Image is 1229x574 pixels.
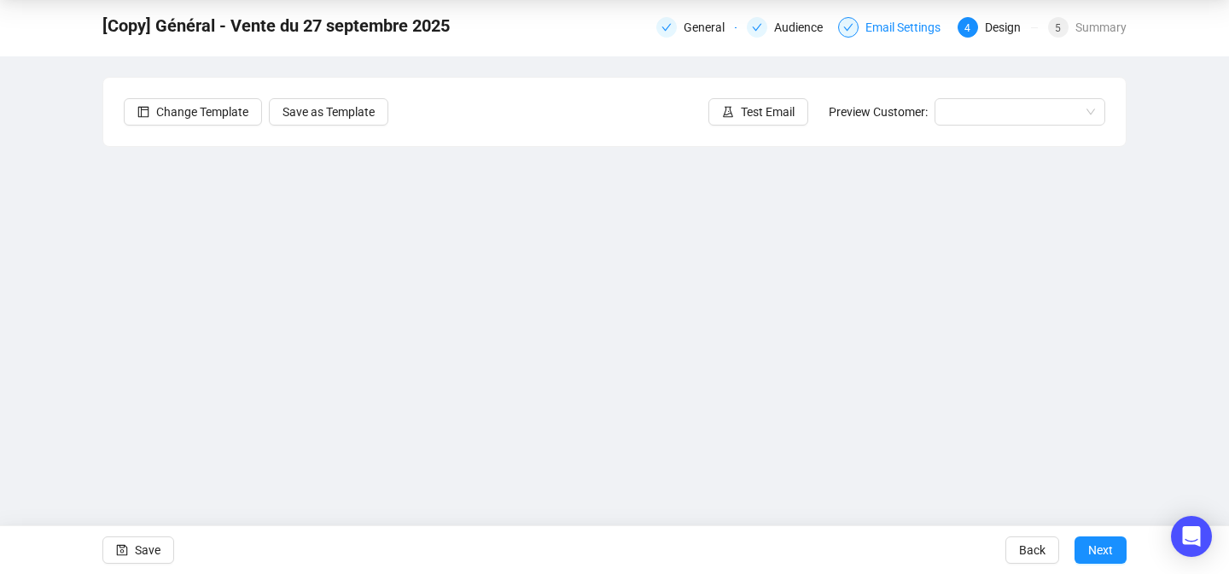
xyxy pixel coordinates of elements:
span: Change Template [156,102,248,121]
div: 4Design [958,17,1038,38]
span: check [752,22,762,32]
div: General [684,17,735,38]
div: Summary [1075,17,1127,38]
span: Preview Customer: [829,105,928,119]
button: Save as Template [269,98,388,126]
span: experiment [722,106,734,118]
div: Open Intercom Messenger [1171,516,1212,557]
div: Email Settings [838,17,947,38]
button: Back [1005,536,1059,564]
span: check [843,22,853,32]
div: 5Summary [1048,17,1127,38]
span: Next [1088,526,1113,574]
button: Save [102,536,174,564]
div: General [656,17,737,38]
div: Email Settings [865,17,951,38]
span: Test Email [741,102,795,121]
span: Save as Template [282,102,375,121]
span: save [116,544,128,556]
span: Back [1019,526,1046,574]
span: layout [137,106,149,118]
button: Test Email [708,98,808,126]
button: Next [1075,536,1127,564]
button: Change Template [124,98,262,126]
span: Save [135,526,160,574]
span: check [661,22,672,32]
span: [Copy] Général - Vente du 27 septembre 2025 [102,12,450,39]
span: 4 [964,22,970,34]
span: 5 [1055,22,1061,34]
div: Audience [747,17,827,38]
div: Design [985,17,1031,38]
div: Audience [774,17,833,38]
